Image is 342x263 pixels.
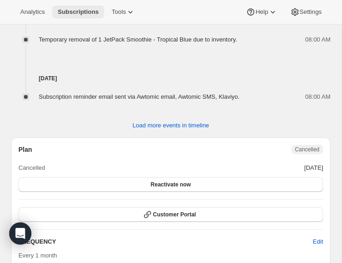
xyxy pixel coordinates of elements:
span: Tools [112,8,126,16]
button: Customer Portal [18,207,323,222]
span: Analytics [20,8,45,16]
h2: FREQUENCY [18,237,313,246]
span: Help [255,8,268,16]
button: Reactivate now [18,177,323,192]
span: Customer Portal [153,211,196,218]
span: Subscription reminder email sent via Awtomic email, Awtomic SMS, Klaviyo. [39,93,240,100]
button: Load more events in timeline [127,118,214,133]
button: Analytics [15,6,50,18]
button: Help [241,6,283,18]
div: Open Intercom Messenger [9,222,31,245]
span: Reactivate now [151,181,191,188]
button: Tools [106,6,141,18]
span: Subscriptions [58,8,99,16]
button: Settings [285,6,327,18]
span: 08:00 AM [305,35,330,44]
h4: [DATE] [11,74,330,83]
span: Every 1 month [18,252,57,259]
span: [DATE] [304,163,323,173]
span: 08:00 AM [305,92,330,102]
span: Edit [313,237,323,246]
span: Cancelled [295,146,319,153]
span: Cancelled [18,163,45,173]
span: Settings [300,8,322,16]
span: Temporary removal of 1 JetPack Smoothie - Tropical Blue due to inventory. [39,36,237,43]
button: Edit [307,234,329,249]
h2: Plan [18,145,32,154]
button: Subscriptions [52,6,104,18]
span: Load more events in timeline [132,121,209,130]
